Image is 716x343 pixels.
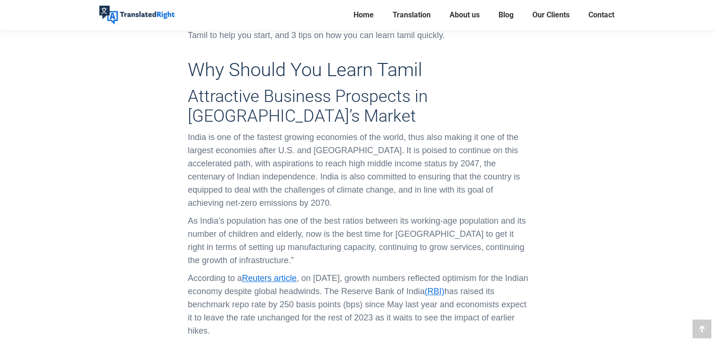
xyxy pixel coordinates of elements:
span: Home [354,10,374,20]
span: Translation [393,10,431,20]
a: About us [447,8,483,22]
a: Contact [586,8,617,22]
p: India is one of the fastest growing economies of the world, thus also making it one of the larges... [188,131,528,210]
a: Translation [390,8,434,22]
span: Our Clients [532,10,570,20]
a: Home [351,8,377,22]
h2: Why Should You Learn Tamil [188,58,528,82]
p: As India’s population has one of the best ratios between its working-age population and its numbe... [188,214,528,267]
p: According to a , on [DATE], growth numbers reflected optimism for the Indian economy despite glob... [188,272,528,337]
span: Blog [499,10,514,20]
img: Translated Right [99,6,175,24]
h3: Attractive Business Prospects in [GEOGRAPHIC_DATA]’s Market [188,86,528,126]
a: Reuters article [242,273,297,283]
span: About us [450,10,480,20]
a: Blog [496,8,516,22]
a: (RBI) [425,287,444,296]
span: Contact [588,10,614,20]
a: Our Clients [530,8,572,22]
